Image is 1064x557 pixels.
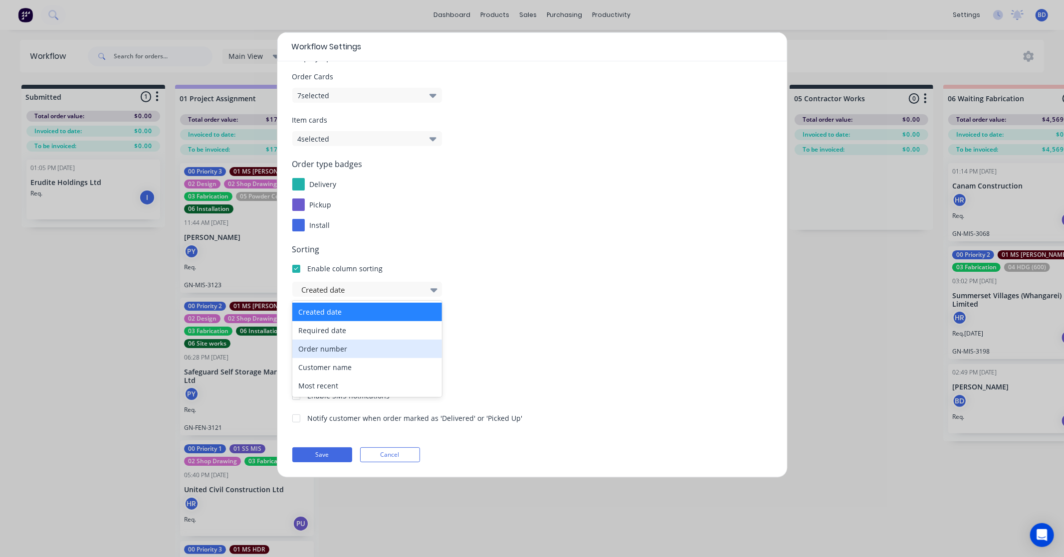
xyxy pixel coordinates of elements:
[292,358,442,376] div: Customer name
[292,447,352,462] button: Save
[308,413,523,423] div: Notify customer when order marked as 'Delivered' or 'Picked Up'
[292,309,772,321] span: Notifications
[292,376,442,395] div: Most recent
[292,41,362,53] span: Workflow Settings
[292,115,772,125] span: Item cards
[292,243,772,255] span: Sorting
[309,220,330,230] span: install
[308,263,383,274] div: Enable column sorting
[292,158,772,170] span: Order type badges
[1030,523,1054,547] div: Open Intercom Messenger
[309,180,336,189] span: delivery
[292,303,442,321] div: Created date
[292,88,442,103] button: 7selected
[292,71,772,82] span: Order Cards
[360,447,420,462] button: Cancel
[292,131,442,146] button: 4selected
[292,347,772,358] span: Reply-to address
[309,200,331,209] span: pickup
[292,340,442,358] div: Order number
[292,321,442,340] div: Required date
